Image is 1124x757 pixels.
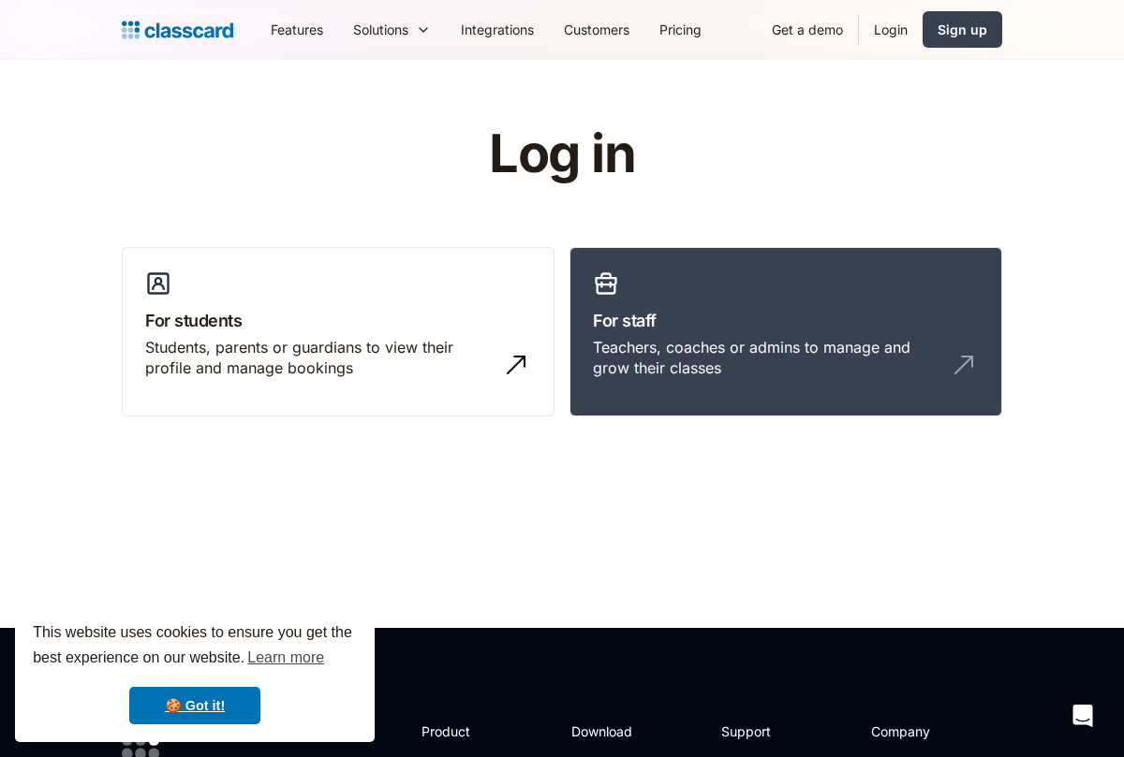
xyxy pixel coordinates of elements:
a: Sign up [923,11,1002,48]
a: Integrations [446,8,549,51]
a: Logo [122,17,233,43]
a: For studentsStudents, parents or guardians to view their profile and manage bookings [122,247,555,417]
div: Students, parents or guardians to view their profile and manage bookings [145,337,494,379]
a: Pricing [644,8,717,51]
div: Teachers, coaches or admins to manage and grow their classes [593,337,941,379]
a: Login [859,8,923,51]
span: This website uses cookies to ensure you get the best experience on our website. [33,621,357,672]
div: Solutions [353,20,408,39]
div: cookieconsent [15,604,375,742]
div: Solutions [338,8,446,51]
h2: Company [871,721,996,741]
h2: Support [721,721,797,741]
h2: Download [571,721,648,741]
a: Get a demo [757,8,858,51]
a: Features [256,8,338,51]
a: Customers [549,8,644,51]
a: learn more about cookies [244,644,327,672]
h3: For students [145,308,531,333]
a: dismiss cookie message [129,687,260,724]
h3: For staff [593,308,979,333]
div: Open Intercom Messenger [1060,693,1105,738]
h2: Product [421,721,522,741]
a: For staffTeachers, coaches or admins to manage and grow their classes [569,247,1002,417]
div: Sign up [938,20,987,39]
h1: Log in [265,125,860,183]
